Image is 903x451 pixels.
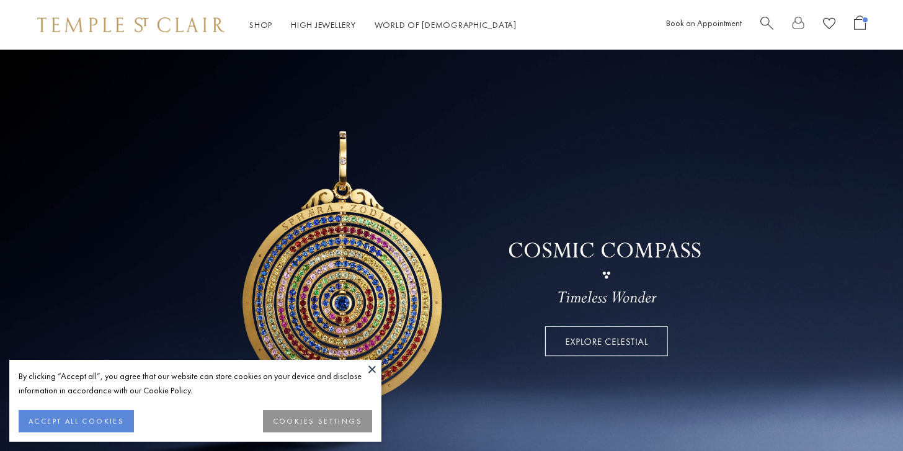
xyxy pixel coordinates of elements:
[823,16,835,35] a: View Wishlist
[841,393,891,439] iframe: Gorgias live chat messenger
[291,19,356,30] a: High JewelleryHigh Jewellery
[854,16,866,35] a: Open Shopping Bag
[37,17,225,32] img: Temple St. Clair
[19,369,372,398] div: By clicking “Accept all”, you agree that our website can store cookies on your device and disclos...
[760,16,773,35] a: Search
[19,410,134,432] button: ACCEPT ALL COOKIES
[249,19,272,30] a: ShopShop
[375,19,517,30] a: World of [DEMOGRAPHIC_DATA]World of [DEMOGRAPHIC_DATA]
[249,17,517,33] nav: Main navigation
[666,17,742,29] a: Book an Appointment
[263,410,372,432] button: COOKIES SETTINGS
